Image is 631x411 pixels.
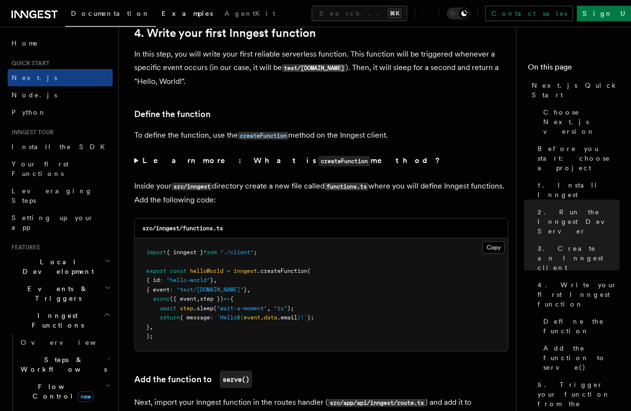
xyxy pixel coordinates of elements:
a: Documentation [65,3,156,27]
span: : [210,314,213,321]
span: } [146,324,150,330]
span: .createFunction [257,268,307,274]
span: await [160,305,176,312]
kbd: ⌘K [388,9,401,18]
span: Features [8,244,40,251]
code: functions.ts [325,183,368,191]
p: In this step, you will write your first reliable serverless function. This function will be trigg... [134,47,508,88]
span: } [210,277,213,283]
span: , [150,324,153,330]
span: `Hello [217,314,237,321]
a: 4. Write your first Inngest function [534,276,619,313]
span: "wait-a-moment" [217,305,267,312]
span: ); [146,333,153,340]
a: Define the function [539,313,619,340]
span: event [244,314,260,321]
span: Home [12,38,38,48]
a: AgentKit [219,3,281,26]
a: Home [8,35,113,52]
p: To define the function, use the method on the Inngest client. [134,129,508,142]
span: 3. Create an Inngest client [538,244,619,272]
a: Add the function to serve() [539,340,619,376]
span: : [170,286,173,293]
a: Add the function toserve() [134,371,252,388]
button: Local Development [8,253,113,280]
span: Events & Triggers [8,284,105,303]
code: src/inngest/functions.ts [142,225,223,232]
button: Events & Triggers [8,280,113,307]
summary: Learn more: What iscreateFunctionmethod? [134,154,508,168]
span: new [78,391,93,402]
span: }; [307,314,314,321]
span: .sleep [193,305,213,312]
span: Quick start [8,59,49,67]
span: , [247,286,250,293]
button: Flow Controlnew [17,378,113,405]
a: Next.js [8,69,113,86]
span: 1. Install Inngest [538,180,619,200]
code: test/[DOMAIN_NAME] [282,64,346,72]
span: { event [146,286,170,293]
span: ); [287,305,294,312]
button: Copy [482,241,505,254]
span: Documentation [71,10,150,17]
a: Python [8,104,113,121]
a: Examples [156,3,219,26]
span: Overview [21,339,119,346]
span: Steps & Workflows [17,355,107,374]
span: step }) [200,295,223,302]
span: { [230,295,234,302]
span: Python [12,108,47,116]
span: "./client" [220,249,254,256]
code: createFunction [238,132,288,140]
code: src/inngest [172,183,212,191]
span: } [297,314,301,321]
span: AgentKit [224,10,275,17]
span: const [170,268,187,274]
span: async [153,295,170,302]
span: ${ [237,314,244,321]
span: step [180,305,193,312]
a: 4. Write your first Inngest function [134,26,316,40]
span: !` [301,314,307,321]
span: => [223,295,230,302]
span: : [160,277,163,283]
span: Leveraging Steps [12,187,93,204]
a: Install the SDK [8,138,113,155]
span: inngest [234,268,257,274]
code: createFunction [318,156,371,166]
button: Inngest Functions [8,307,113,334]
span: .email [277,314,297,321]
a: Leveraging Steps [8,182,113,209]
a: createFunction [238,130,288,140]
span: "1s" [274,305,287,312]
span: { inngest } [166,249,203,256]
span: return [160,314,180,321]
span: ({ event [170,295,197,302]
span: , [197,295,200,302]
a: Before you start: choose a project [534,140,619,176]
a: 1. Install Inngest [534,176,619,203]
h4: On this page [528,61,619,77]
span: Node.js [12,91,57,99]
button: Steps & Workflows [17,351,113,378]
span: 4. Write your first Inngest function [538,280,619,309]
strong: Learn more: What is method? [142,156,442,165]
span: ( [213,305,217,312]
span: Setting up your app [12,214,94,231]
span: from [203,249,217,256]
span: . [260,314,264,321]
span: "test/[DOMAIN_NAME]" [176,286,244,293]
p: Inside your directory create a new file called where you will define Inngest functions. Add the f... [134,179,508,207]
a: Next.js Quick Start [528,77,619,104]
span: Inngest Functions [8,311,104,330]
span: ( [307,268,311,274]
span: = [227,268,230,274]
span: Next.js [12,74,57,82]
span: ; [254,249,257,256]
span: Define the function [543,317,619,336]
a: Overview [17,334,113,351]
span: Your first Functions [12,160,69,177]
a: Your first Functions [8,155,113,182]
a: 2. Run the Inngest Dev Server [534,203,619,240]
